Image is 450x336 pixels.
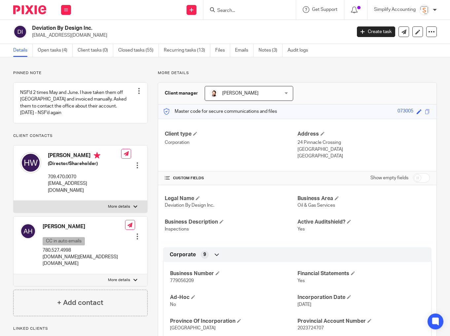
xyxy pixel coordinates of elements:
span: Corporate [170,251,196,258]
p: Linked clients [13,326,148,331]
h5: (Director/Shareholder) [48,160,121,167]
h4: Business Number [170,270,297,277]
h4: + Add contact [57,298,103,308]
h4: Incorporation Date [297,294,425,301]
a: Audit logs [288,44,313,57]
h2: Deviation By Design Inc. [32,25,284,32]
p: CC in auto emails [43,237,85,245]
input: Search [217,8,276,14]
a: Details [13,44,33,57]
p: Master code for secure communications and files [163,108,277,115]
span: [DATE] [297,302,311,307]
a: Closed tasks (55) [118,44,159,57]
h4: Ad-Hoc [170,294,297,301]
p: Pinned note [13,70,148,76]
a: Files [215,44,230,57]
h4: [PERSON_NAME] [43,223,125,230]
label: Show empty fields [370,175,408,181]
span: No [170,302,176,307]
a: Emails [235,44,254,57]
span: [GEOGRAPHIC_DATA] [170,326,216,330]
h4: Address [297,131,430,138]
a: Recurring tasks (13) [164,44,210,57]
a: Open tasks (4) [38,44,73,57]
h4: [PERSON_NAME] [48,152,121,160]
span: Get Support [312,7,337,12]
p: 780.527.4998 [43,247,125,254]
span: Yes [297,227,305,231]
p: More details [158,70,437,76]
img: Jayde%20Headshot.jpg [210,89,218,97]
span: Inspections [165,227,189,231]
h3: Client manager [165,90,198,97]
h4: Legal Name [165,195,297,202]
p: 709.470.0070 [48,174,121,180]
h4: CUSTOM FIELDS [165,176,297,181]
p: More details [108,204,130,209]
span: [PERSON_NAME] [222,91,259,96]
h4: Business Area [297,195,430,202]
a: Create task [357,26,395,37]
p: Simplify Accounting [374,6,416,13]
span: 2023724707 [297,326,324,330]
span: Oil & Gas Services [297,203,335,208]
p: [DOMAIN_NAME][EMAIL_ADDRESS][DOMAIN_NAME] [43,254,125,267]
h4: Client type [165,131,297,138]
span: 779056209 [170,278,194,283]
h4: Active Auditshield? [297,219,430,226]
h4: Business Description [165,219,297,226]
p: Corporation [165,139,297,146]
h4: Province Of Incorporation [170,318,297,325]
span: 9 [203,251,206,258]
span: Yes [297,278,305,283]
span: Deviation By Design Inc. [165,203,214,208]
img: Screenshot%202023-11-29%20141159.png [419,5,430,15]
p: [GEOGRAPHIC_DATA] [297,153,430,159]
i: Primary [94,152,100,159]
p: 24 Pinnacle Crossing [297,139,430,146]
h4: Provincial Account Number [297,318,425,325]
a: Notes (3) [259,44,283,57]
p: More details [108,277,130,283]
div: 073005 [398,108,413,115]
p: [GEOGRAPHIC_DATA] [297,146,430,153]
img: svg%3E [20,152,41,173]
h4: Financial Statements [297,270,425,277]
img: Pixie [13,5,46,14]
p: [EMAIL_ADDRESS][DOMAIN_NAME] [48,180,121,194]
img: svg%3E [13,25,27,39]
img: svg%3E [20,223,36,239]
p: [EMAIL_ADDRESS][DOMAIN_NAME] [32,32,347,39]
a: Client tasks (0) [78,44,113,57]
p: Client contacts [13,133,148,139]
